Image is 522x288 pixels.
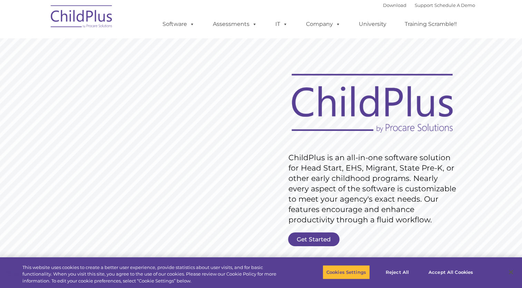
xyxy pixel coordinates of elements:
[415,2,433,8] a: Support
[352,17,393,31] a: University
[22,264,287,285] div: This website uses cookies to create a better user experience, provide statistics about user visit...
[268,17,295,31] a: IT
[425,265,477,279] button: Accept All Cookies
[434,2,475,8] a: Schedule A Demo
[288,232,339,246] a: Get Started
[383,2,406,8] a: Download
[376,265,419,279] button: Reject All
[323,265,370,279] button: Cookies Settings
[299,17,347,31] a: Company
[47,0,116,35] img: ChildPlus by Procare Solutions
[398,17,464,31] a: Training Scramble!!
[206,17,264,31] a: Assessments
[503,265,519,280] button: Close
[383,2,475,8] font: |
[156,17,201,31] a: Software
[288,153,460,225] rs-layer: ChildPlus is an all-in-one software solution for Head Start, EHS, Migrant, State Pre-K, or other ...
